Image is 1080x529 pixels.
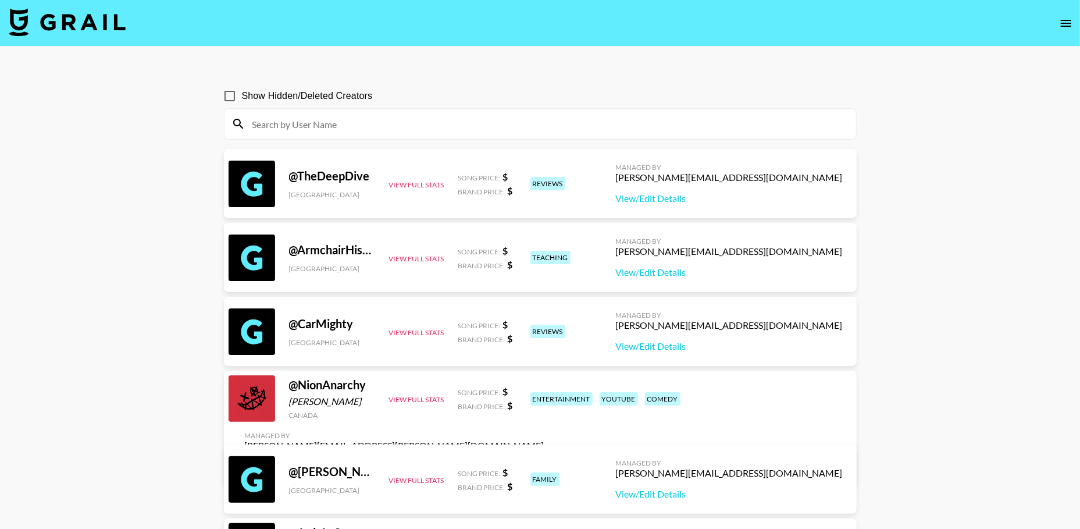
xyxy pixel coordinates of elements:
div: reviews [530,177,565,190]
strong: $ [503,386,508,397]
span: Song Price: [458,247,501,256]
strong: $ [508,185,513,196]
button: View Full Stats [389,180,444,189]
div: Managed By [245,431,544,440]
div: [PERSON_NAME][EMAIL_ADDRESS][DOMAIN_NAME] [616,319,843,331]
span: Show Hidden/Deleted Creators [242,89,373,103]
a: View/Edit Details [616,340,843,352]
button: View Full Stats [389,395,444,404]
span: Song Price: [458,469,501,478]
div: @ ArmchairHistorian [289,243,375,257]
span: Brand Price: [458,402,505,411]
div: Managed By [616,311,843,319]
a: View/Edit Details [616,267,843,278]
div: Managed By [616,163,843,172]
div: teaching [530,251,571,264]
a: View/Edit Details [616,488,843,500]
div: Managed By [616,459,843,467]
span: Brand Price: [458,261,505,270]
a: View/Edit Details [616,193,843,204]
strong: $ [508,400,513,411]
div: [PERSON_NAME][EMAIL_ADDRESS][DOMAIN_NAME] [616,172,843,183]
div: @ TheDeepDive [289,169,375,183]
div: [PERSON_NAME][EMAIL_ADDRESS][DOMAIN_NAME] [616,467,843,479]
div: @ CarMighty [289,317,375,331]
div: [GEOGRAPHIC_DATA] [289,190,375,199]
button: View Full Stats [389,254,444,263]
img: Grail Talent [9,8,126,36]
div: reviews [530,325,565,338]
div: comedy [645,392,680,406]
strong: $ [508,481,513,492]
span: Song Price: [458,321,501,330]
button: View Full Stats [389,476,444,485]
div: youtube [600,392,638,406]
div: @ [PERSON_NAME] [289,464,375,479]
div: [GEOGRAPHIC_DATA] [289,486,375,495]
span: Song Price: [458,173,501,182]
input: Search by User Name [245,115,849,133]
div: family [530,473,559,486]
strong: $ [503,245,508,256]
div: Canada [289,411,375,420]
div: Managed By [616,237,843,246]
strong: $ [503,319,508,330]
div: [PERSON_NAME] [289,396,375,407]
span: Brand Price: [458,483,505,492]
div: [PERSON_NAME][EMAIL_ADDRESS][DOMAIN_NAME] [616,246,843,257]
div: [GEOGRAPHIC_DATA] [289,338,375,347]
button: View Full Stats [389,328,444,337]
strong: $ [503,467,508,478]
span: Brand Price: [458,335,505,344]
div: @ NionAnarchy [289,378,375,392]
strong: $ [508,333,513,344]
strong: $ [503,171,508,182]
div: [GEOGRAPHIC_DATA] [289,264,375,273]
span: Song Price: [458,388,501,397]
strong: $ [508,259,513,270]
div: [PERSON_NAME][EMAIL_ADDRESS][PERSON_NAME][DOMAIN_NAME] [245,440,544,452]
span: Brand Price: [458,187,505,196]
button: open drawer [1054,12,1078,35]
div: entertainment [530,392,593,406]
